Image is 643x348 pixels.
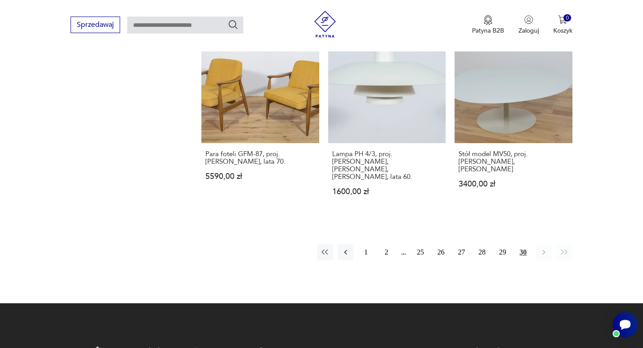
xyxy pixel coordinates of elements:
[205,150,315,166] h3: Para foteli GFM-87, proj. [PERSON_NAME], lata 70.
[332,188,442,195] p: 1600,00 zł
[328,25,446,212] a: Produkt wyprzedanyLampa PH 4/3, proj. P. Henningsen, Louis Poulsen, Dania, lata 60.Lampa PH 4/3, ...
[228,19,238,30] button: Szukaj
[379,244,395,260] button: 2
[433,244,449,260] button: 26
[71,22,120,29] a: Sprzedawaj
[459,150,568,173] h3: Stół model MV50, proj. [PERSON_NAME], [PERSON_NAME]
[472,26,504,35] p: Patyna B2B
[613,312,638,337] iframe: Smartsupp widget button
[564,14,571,22] div: 0
[495,244,511,260] button: 29
[358,244,374,260] button: 1
[455,25,572,212] a: Produkt wyprzedanyStół model MV50, proj. Morten Voss, Fritz HansenStół model MV50, proj. [PERSON_...
[474,244,490,260] button: 28
[312,11,338,38] img: Patyna - sklep z meblami i dekoracjami vintage
[332,150,442,181] h3: Lampa PH 4/3, proj. [PERSON_NAME], [PERSON_NAME], [PERSON_NAME], lata 60.
[205,173,315,180] p: 5590,00 zł
[524,15,533,24] img: Ikonka użytkownika
[553,26,572,35] p: Koszyk
[558,15,567,24] img: Ikona koszyka
[518,26,539,35] p: Zaloguj
[518,15,539,35] button: Zaloguj
[201,25,319,212] a: Produkt wyprzedanyPara foteli GFM-87, proj. J. Kędziorek, lata 70.Para foteli GFM-87, proj. [PERS...
[71,17,120,33] button: Sprzedawaj
[413,244,429,260] button: 25
[472,15,504,35] a: Ikona medaluPatyna B2B
[515,244,531,260] button: 30
[454,244,470,260] button: 27
[472,15,504,35] button: Patyna B2B
[484,15,493,25] img: Ikona medalu
[553,15,572,35] button: 0Koszyk
[459,180,568,188] p: 3400,00 zł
